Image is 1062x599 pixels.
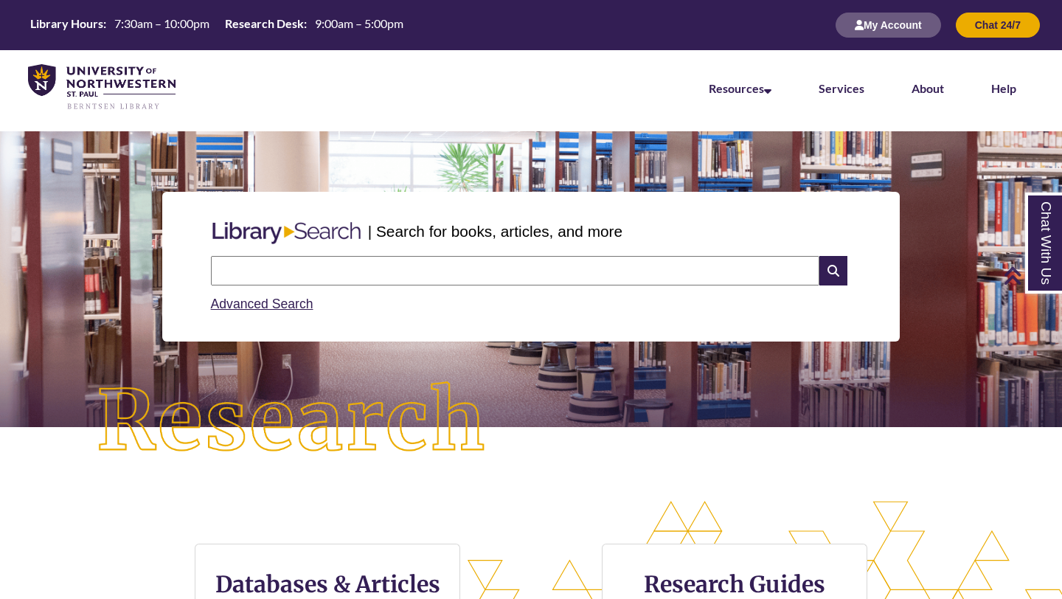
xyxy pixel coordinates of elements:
img: UNWSP Library Logo [28,64,176,111]
th: Library Hours: [24,15,108,32]
table: Hours Today [24,15,409,34]
i: Search [819,256,847,285]
span: 9:00am – 5:00pm [315,16,403,30]
span: 7:30am – 10:00pm [114,16,209,30]
h3: Databases & Articles [207,570,448,598]
button: Chat 24/7 [956,13,1040,38]
button: My Account [836,13,941,38]
a: My Account [836,18,941,31]
p: | Search for books, articles, and more [368,220,622,243]
a: Resources [709,81,771,95]
a: Advanced Search [211,297,313,311]
a: Back to Top [1003,266,1058,285]
a: Hours Today [24,15,409,35]
h3: Research Guides [614,570,855,598]
img: Libary Search [205,216,368,250]
a: Chat 24/7 [956,18,1040,31]
a: About [912,81,944,95]
a: Help [991,81,1016,95]
th: Research Desk: [219,15,309,32]
a: Services [819,81,864,95]
img: Research [53,339,531,505]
